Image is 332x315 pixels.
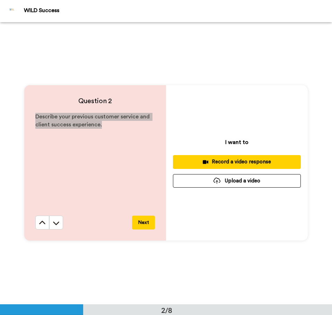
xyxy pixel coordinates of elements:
button: Record a video response [173,155,301,169]
img: Profile Image [4,3,20,19]
div: WILD Success [24,7,332,14]
button: Next [132,216,155,229]
span: Describe your previous customer service and client success experience. [35,114,151,127]
button: Upload a video [173,174,301,188]
p: I want to [225,138,248,146]
div: 2/8 [150,305,183,315]
div: Record a video response [178,158,295,165]
h4: Question 2 [35,96,155,106]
